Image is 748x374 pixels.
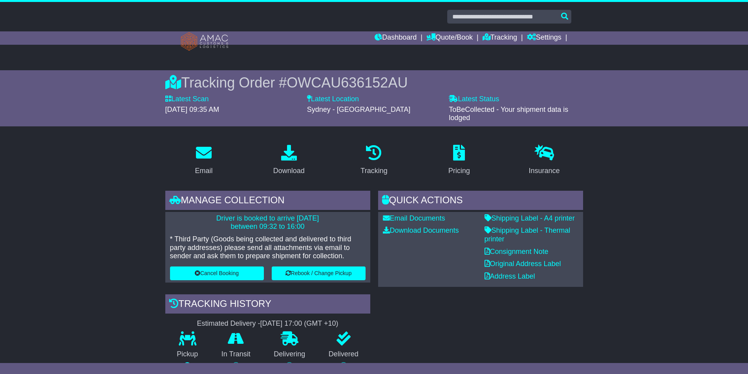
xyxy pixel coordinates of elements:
[527,31,561,45] a: Settings
[317,350,370,359] p: Delivered
[210,350,262,359] p: In Transit
[262,350,317,359] p: Delivering
[272,266,366,280] button: Rebook / Change Pickup
[165,319,370,328] div: Estimated Delivery -
[165,294,370,316] div: Tracking history
[287,75,408,91] span: OWCAU636152AU
[426,31,473,45] a: Quote/Book
[165,191,370,212] div: Manage collection
[195,166,212,176] div: Email
[273,166,305,176] div: Download
[165,95,209,104] label: Latest Scan
[170,266,264,280] button: Cancel Booking
[448,166,470,176] div: Pricing
[355,142,392,179] a: Tracking
[529,166,560,176] div: Insurance
[360,166,387,176] div: Tracking
[307,106,410,113] span: Sydney - [GEOGRAPHIC_DATA]
[485,260,561,268] a: Original Address Label
[449,106,568,122] span: ToBeCollected - Your shipment data is lodged
[485,214,575,222] a: Shipping Label - A4 printer
[485,248,549,255] a: Consignment Note
[190,142,218,179] a: Email
[165,106,219,113] span: [DATE] 09:35 AM
[383,214,445,222] a: Email Documents
[268,142,310,179] a: Download
[260,319,338,328] div: [DATE] 17:00 (GMT +10)
[307,95,359,104] label: Latest Location
[165,350,210,359] p: Pickup
[165,74,583,91] div: Tracking Order #
[383,226,459,234] a: Download Documents
[524,142,565,179] a: Insurance
[170,214,366,231] p: Driver is booked to arrive [DATE] between 09:32 to 16:00
[485,272,535,280] a: Address Label
[378,191,583,212] div: Quick Actions
[449,95,499,104] label: Latest Status
[485,226,571,243] a: Shipping Label - Thermal printer
[443,142,475,179] a: Pricing
[170,235,366,261] p: * Third Party (Goods being collected and delivered to third party addresses) please send all atta...
[483,31,517,45] a: Tracking
[375,31,417,45] a: Dashboard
